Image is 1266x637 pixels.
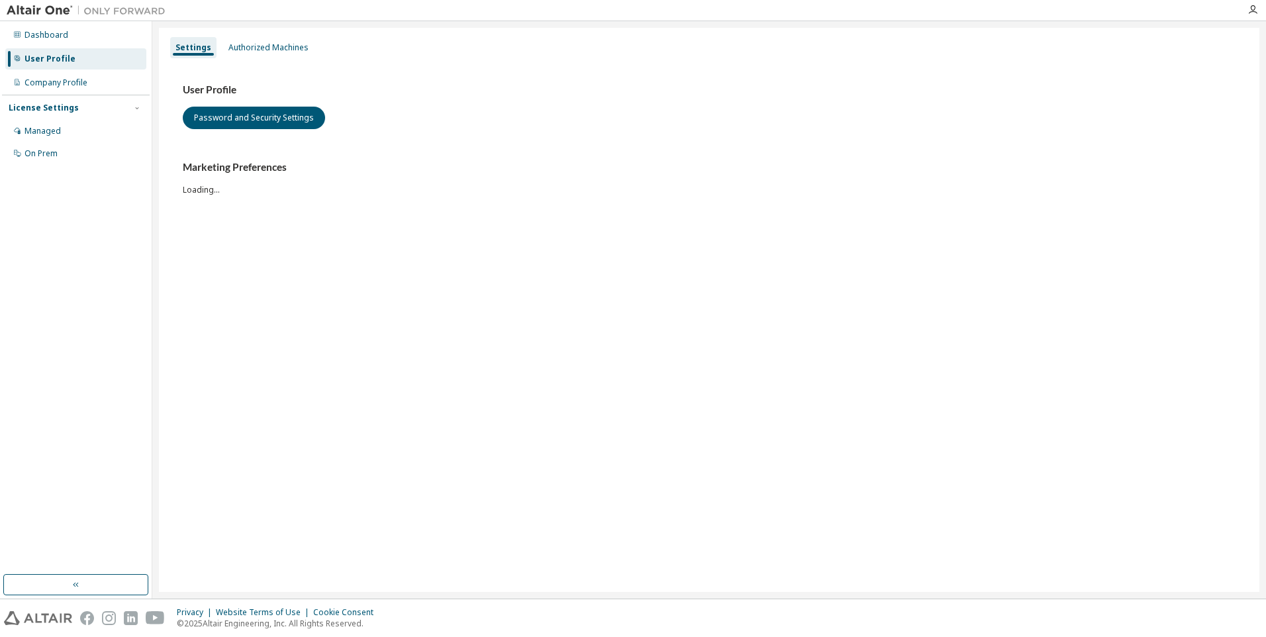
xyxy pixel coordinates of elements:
div: User Profile [24,54,75,64]
div: On Prem [24,148,58,159]
div: Dashboard [24,30,68,40]
img: facebook.svg [80,611,94,625]
img: youtube.svg [146,611,165,625]
img: altair_logo.svg [4,611,72,625]
div: Privacy [177,607,216,618]
img: Altair One [7,4,172,17]
div: Settings [175,42,211,53]
p: © 2025 Altair Engineering, Inc. All Rights Reserved. [177,618,381,629]
div: Authorized Machines [228,42,309,53]
h3: User Profile [183,83,1236,97]
div: Cookie Consent [313,607,381,618]
button: Password and Security Settings [183,107,325,129]
div: Loading... [183,161,1236,195]
img: linkedin.svg [124,611,138,625]
div: Website Terms of Use [216,607,313,618]
div: Managed [24,126,61,136]
img: instagram.svg [102,611,116,625]
div: Company Profile [24,77,87,88]
h3: Marketing Preferences [183,161,1236,174]
div: License Settings [9,103,79,113]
